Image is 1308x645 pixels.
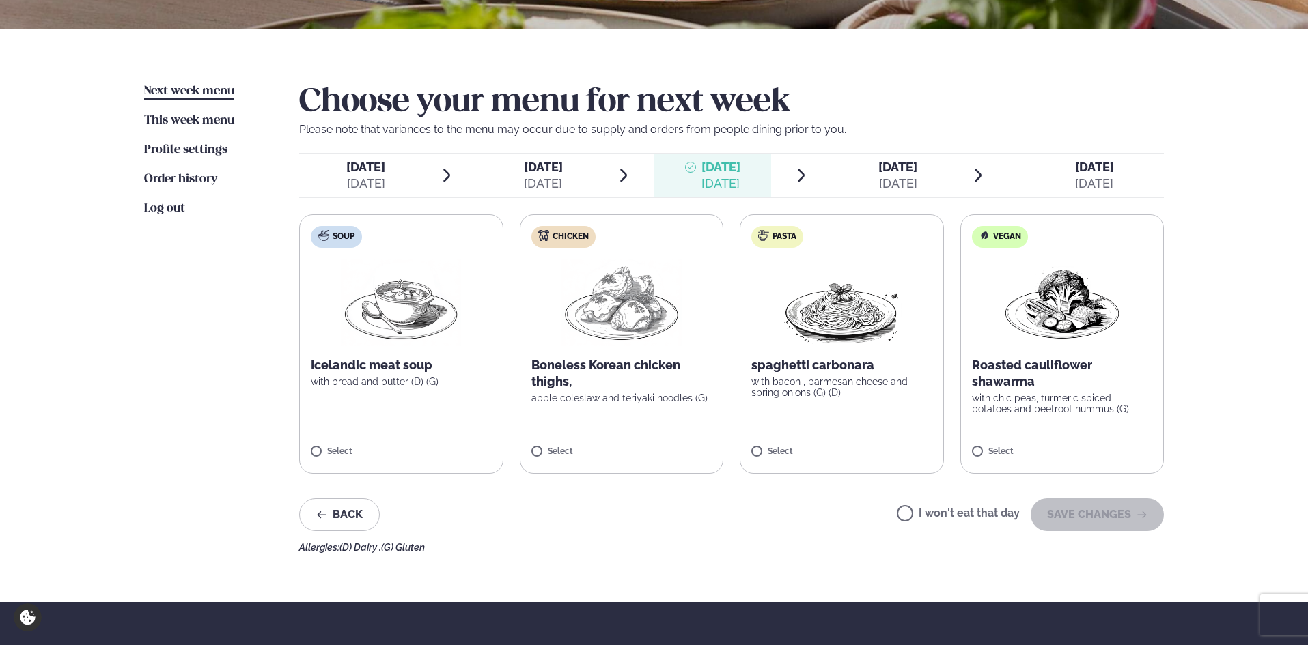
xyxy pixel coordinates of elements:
[1075,175,1114,192] div: [DATE]
[561,259,682,346] img: Chicken-thighs.png
[144,113,234,129] a: This week menu
[972,392,1153,414] p: with chic peas, turmeric spiced potatoes and beetroot hummus (G)
[318,230,329,241] img: soup.svg
[299,83,1164,121] h2: Choose your menu for next week
[701,175,740,192] div: [DATE]
[144,173,217,185] span: Order history
[144,203,185,214] span: Log out
[299,121,1164,138] p: Please note that variances to the menu may occur due to supply and orders from people dining prio...
[144,83,234,100] a: Next week menu
[524,160,563,174] span: [DATE]
[299,498,380,531] button: Back
[773,231,796,242] span: Pasta
[972,357,1153,390] p: Roasted cauliflower shawarma
[381,542,425,553] span: (G) Gluten
[144,201,185,217] a: Log out
[144,85,234,97] span: Next week menu
[701,160,740,174] span: [DATE]
[993,231,1021,242] span: Vegan
[979,230,990,241] img: Vegan.svg
[524,175,563,192] div: [DATE]
[144,142,227,158] a: Profile settings
[1002,259,1122,346] img: Vegan.png
[14,603,42,631] a: Cookie settings
[1075,160,1114,174] span: [DATE]
[339,542,381,553] span: (D) Dairy ,
[531,392,712,403] p: apple coleslaw and teriyaki noodles (G)
[751,376,932,398] p: with bacon , parmesan cheese and spring onions (G) (D)
[878,160,917,174] span: [DATE]
[341,259,461,346] img: Soup.png
[751,357,932,373] p: spaghetti carbonara
[553,231,589,242] span: Chicken
[781,259,902,346] img: Spagetti.png
[346,175,385,192] div: [DATE]
[144,171,217,188] a: Order history
[333,231,354,242] span: Soup
[311,376,492,387] p: with bread and butter (D) (G)
[311,357,492,373] p: Icelandic meat soup
[144,115,234,126] span: This week menu
[299,542,1164,553] div: Allergies:
[758,230,769,241] img: pasta.svg
[1031,498,1164,531] button: SAVE CHANGES
[144,144,227,156] span: Profile settings
[346,160,385,174] span: [DATE]
[538,230,549,241] img: chicken.svg
[531,357,712,390] p: Boneless Korean chicken thighs,
[878,175,917,192] div: [DATE]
